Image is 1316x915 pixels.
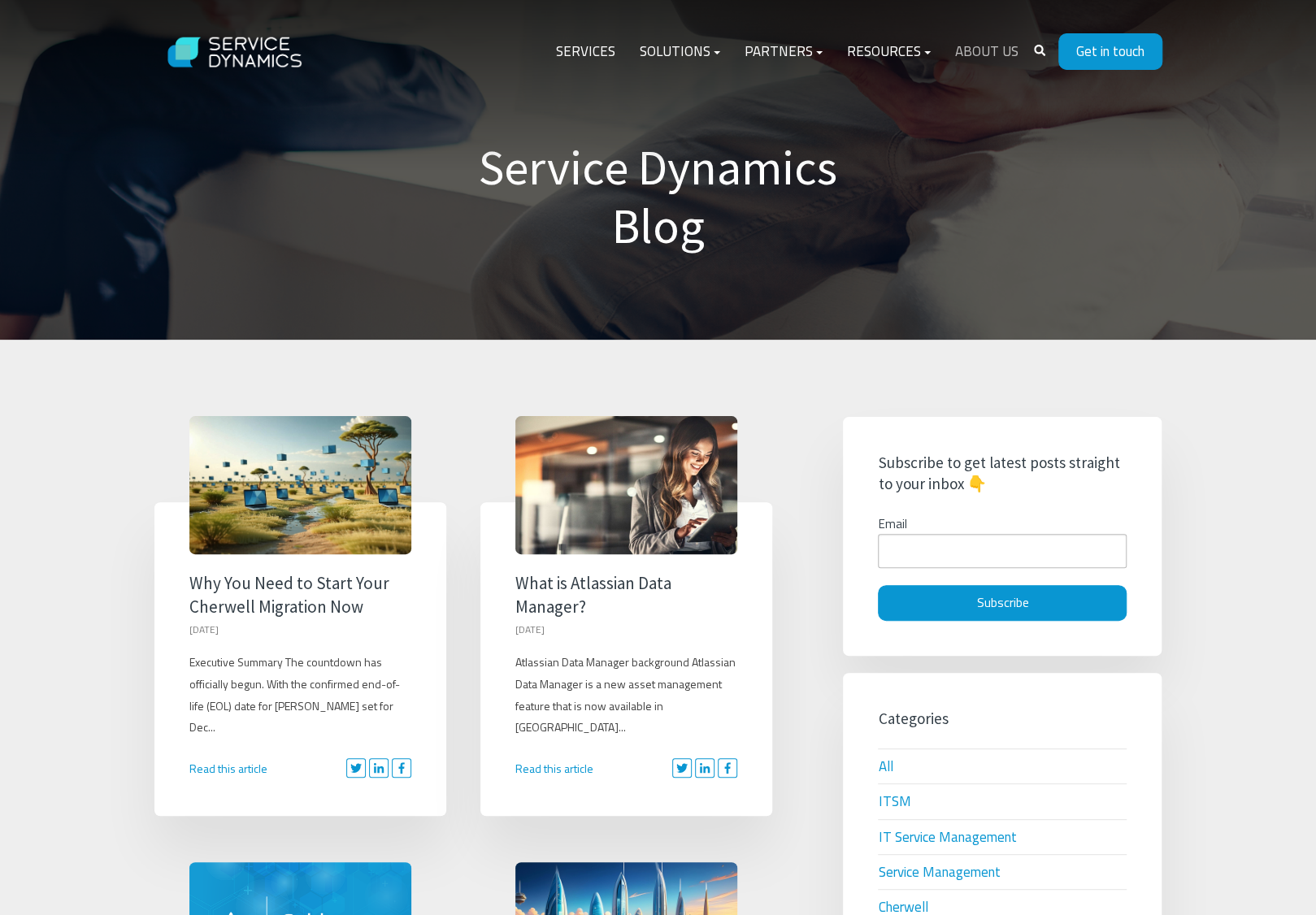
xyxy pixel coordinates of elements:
[189,652,411,738] p: Executive Summary The countdown has officially begun. With the confirmed end-of-life (EOL) date f...
[515,622,545,637] small: [DATE]
[1058,33,1162,70] a: Get in touch
[189,622,219,637] small: [DATE]
[943,33,1031,72] a: About Us
[544,33,1031,72] div: Navigation Menu
[878,749,1127,783] a: All
[878,855,1127,889] a: Service Management
[628,33,732,72] a: Solutions
[544,33,628,72] a: Services
[515,416,737,554] a: What is Atlassian Data Manager?
[515,760,593,777] a: Read this article
[878,784,1127,818] a: ITSM
[878,452,1127,495] h5: Subscribe to get latest posts straight to your inbox 👇
[189,760,267,777] a: Read this article
[154,21,317,84] img: Service Dynamics Logo - White
[431,138,886,255] h1: Service Dynamics Blog
[878,708,1127,730] h5: Categories
[515,572,671,618] a: What is Atlassian Data Manager?
[835,33,943,72] a: Resources
[515,652,737,738] p: Atlassian Data Manager background Atlassian Data Manager is a new asset management feature that i...
[878,585,1127,620] input: Subscribe
[878,820,1127,854] a: IT Service Management
[878,514,906,533] span: Email
[732,33,835,72] a: Partners
[189,416,411,554] a: Why You Need to Start Your Cherwell Migration Now
[189,572,389,618] a: Why You Need to Start Your Cherwell Migration Now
